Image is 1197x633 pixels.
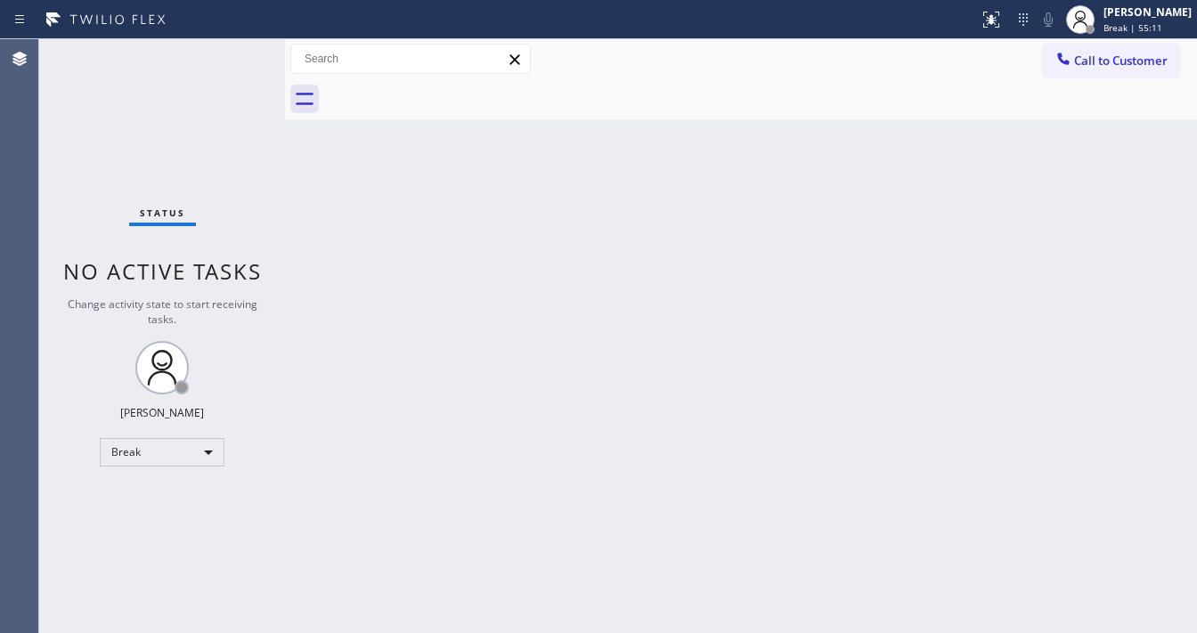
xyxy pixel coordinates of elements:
button: Mute [1036,7,1061,32]
input: Search [291,45,530,73]
div: [PERSON_NAME] [120,405,204,420]
span: Break | 55:11 [1103,21,1162,34]
span: Change activity state to start receiving tasks. [68,296,257,327]
span: Status [140,207,185,219]
button: Call to Customer [1043,44,1179,77]
span: No active tasks [63,256,262,286]
span: Call to Customer [1074,53,1168,69]
div: [PERSON_NAME] [1103,4,1192,20]
div: Break [100,438,224,467]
